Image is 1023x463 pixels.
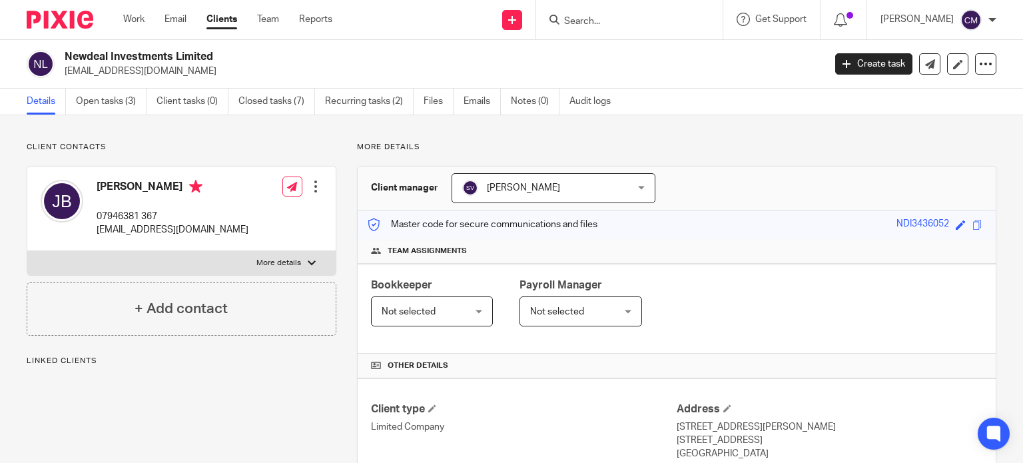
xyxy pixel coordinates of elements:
span: Not selected [382,307,436,316]
h3: Client manager [371,181,438,195]
a: Open tasks (3) [76,89,147,115]
a: Work [123,13,145,26]
h2: Newdeal Investments Limited [65,50,665,64]
p: [EMAIL_ADDRESS][DOMAIN_NAME] [97,223,248,236]
p: Master code for secure communications and files [368,218,597,231]
a: Files [424,89,454,115]
h4: Address [677,402,982,416]
a: Details [27,89,66,115]
span: Bookkeeper [371,280,432,290]
a: Closed tasks (7) [238,89,315,115]
h4: Client type [371,402,677,416]
a: Reports [299,13,332,26]
i: Primary [189,180,202,193]
a: Client tasks (0) [157,89,228,115]
span: Not selected [530,307,584,316]
p: More details [256,258,301,268]
span: Get Support [755,15,807,24]
p: Client contacts [27,142,336,153]
a: Email [165,13,186,26]
a: Emails [464,89,501,115]
div: NDI3436052 [896,217,949,232]
p: [STREET_ADDRESS][PERSON_NAME] [677,420,982,434]
img: svg%3E [41,180,83,223]
p: 07946381 367 [97,210,248,223]
p: [GEOGRAPHIC_DATA] [677,447,982,460]
a: Team [257,13,279,26]
span: [PERSON_NAME] [487,183,560,193]
h4: + Add contact [135,298,228,319]
span: Team assignments [388,246,467,256]
a: Recurring tasks (2) [325,89,414,115]
a: Audit logs [569,89,621,115]
a: Notes (0) [511,89,559,115]
img: svg%3E [27,50,55,78]
img: Pixie [27,11,93,29]
a: Clients [206,13,237,26]
span: Other details [388,360,448,371]
h4: [PERSON_NAME] [97,180,248,197]
input: Search [563,16,683,28]
img: svg%3E [960,9,982,31]
p: Linked clients [27,356,336,366]
span: Payroll Manager [519,280,602,290]
p: More details [357,142,996,153]
p: [PERSON_NAME] [880,13,954,26]
img: svg%3E [462,180,478,196]
p: [EMAIL_ADDRESS][DOMAIN_NAME] [65,65,815,78]
p: [STREET_ADDRESS] [677,434,982,447]
p: Limited Company [371,420,677,434]
a: Create task [835,53,912,75]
